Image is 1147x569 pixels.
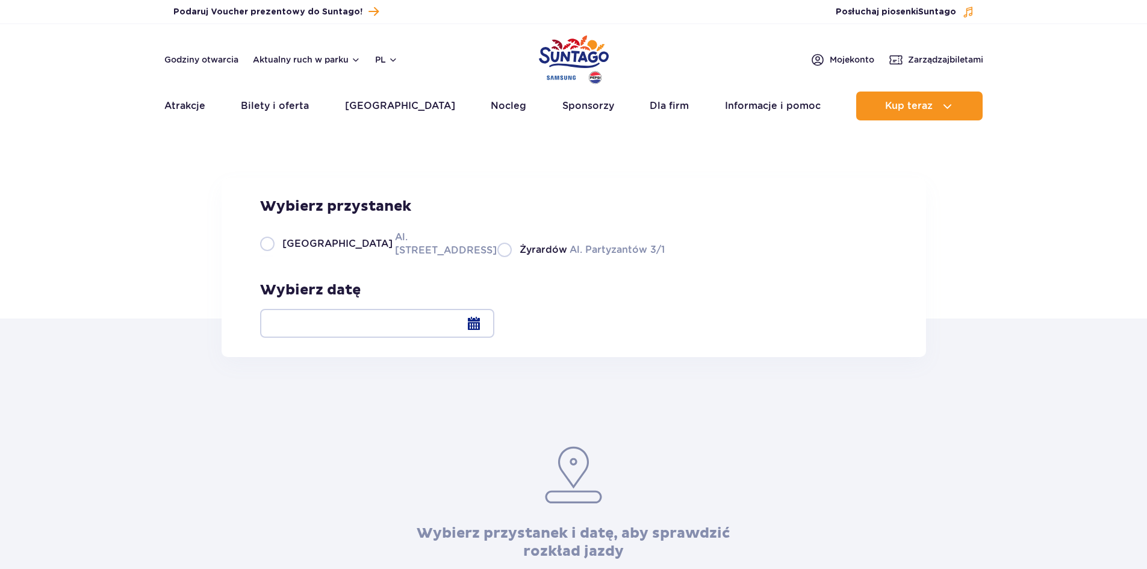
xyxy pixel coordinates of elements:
img: pin.953eee3c.svg [543,445,604,505]
span: [GEOGRAPHIC_DATA] [282,237,393,250]
label: Al. [STREET_ADDRESS] [260,230,483,257]
a: Podaruj Voucher prezentowy do Suntago! [173,4,379,20]
a: Bilety i oferta [241,92,309,120]
h3: Wybierz przystanek i datę, aby sprawdzić rozkład jazdy [388,524,759,561]
a: Dla firm [650,92,689,120]
span: Moje konto [830,54,874,66]
a: Sponsorzy [562,92,614,120]
a: Zarządzajbiletami [889,52,983,67]
span: Podaruj Voucher prezentowy do Suntago! [173,6,362,18]
a: Atrakcje [164,92,205,120]
a: Park of Poland [539,30,609,86]
a: [GEOGRAPHIC_DATA] [345,92,455,120]
a: Mojekonto [810,52,874,67]
span: Zarządzaj biletami [908,54,983,66]
span: Kup teraz [885,101,933,111]
button: Kup teraz [856,92,983,120]
button: Posłuchaj piosenkiSuntago [836,6,974,18]
button: pl [375,54,398,66]
a: Godziny otwarcia [164,54,238,66]
span: Suntago [918,8,956,16]
h3: Wybierz datę [260,281,494,299]
span: Żyrardów [520,243,567,257]
h3: Wybierz przystanek [260,197,665,216]
a: Informacje i pomoc [725,92,821,120]
span: Posłuchaj piosenki [836,6,956,18]
a: Nocleg [491,92,526,120]
button: Aktualny ruch w parku [253,55,361,64]
label: Al. Partyzantów 3/1 [497,242,665,257]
